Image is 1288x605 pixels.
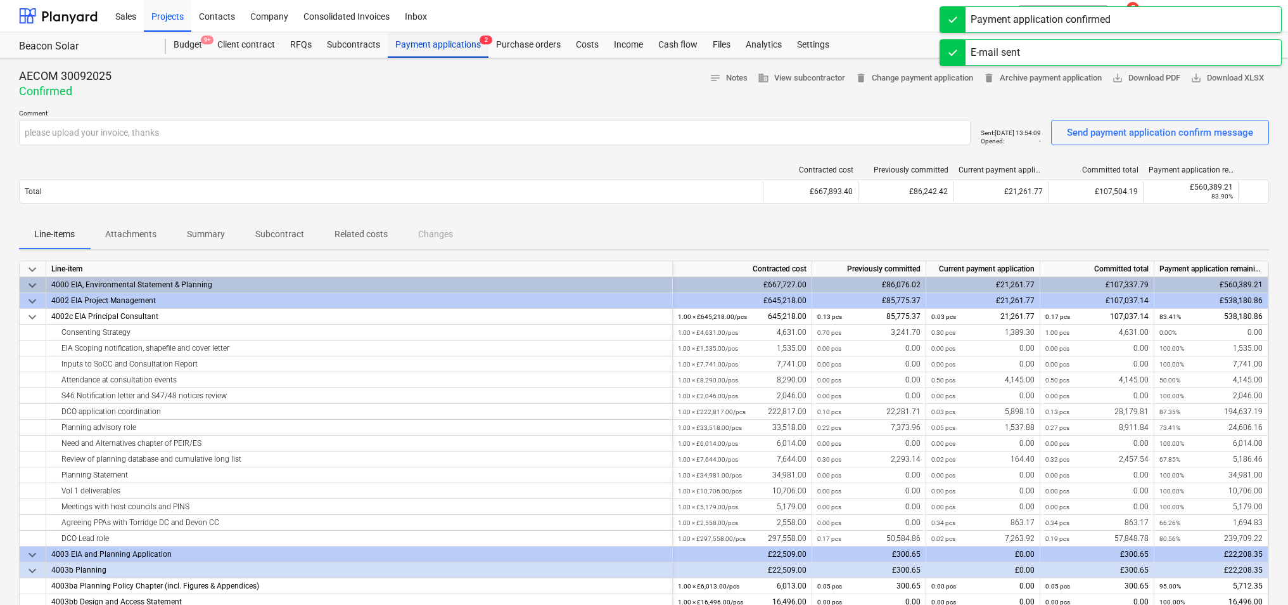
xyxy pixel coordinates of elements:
[1159,372,1263,388] div: 4,145.00
[51,356,667,372] div: Inputs to SoCC and Consultation Report
[758,72,769,84] span: business
[255,228,304,241] p: Subcontract
[187,228,225,241] p: Summary
[1225,544,1288,605] iframe: Chat Widget
[1159,488,1184,495] small: 100.00%
[51,341,667,356] div: EIA Scoping notification, shapefile and cover letter
[817,420,921,436] div: 7,373.96
[673,563,812,578] div: £22,509.00
[1045,372,1149,388] div: 4,145.00
[1112,72,1123,84] span: save_alt
[817,578,921,594] div: 300.65
[931,356,1035,372] div: 0.00
[817,504,841,511] small: 0.00 pcs
[678,313,747,320] small: 1.00 × £645,218.00 / pcs
[568,32,606,58] a: Costs
[931,393,955,400] small: 0.00 pcs
[931,531,1035,547] div: 7,263.92
[1159,329,1176,336] small: 0.00%
[858,181,953,202] div: £86,242.42
[981,137,1004,145] p: Opened :
[817,531,921,547] div: 50,584.86
[678,440,738,447] small: 1.00 × £6,014.00 / pcs
[931,341,1035,356] div: 0.00
[678,515,807,531] div: 2,558.00
[1149,183,1233,192] div: £560,389.21
[673,277,812,293] div: £667,727.00
[673,547,812,563] div: £22,509.00
[1159,583,1181,590] small: 95.00%
[1045,393,1069,400] small: 0.00 pcs
[931,361,955,368] small: 0.00 pcs
[817,424,841,431] small: 0.22 pcs
[1045,424,1069,431] small: 0.27 pcs
[51,483,667,499] div: Vol 1 deliverables
[201,36,214,44] span: 9+
[995,129,1041,137] p: [DATE] 13:54:09
[817,372,921,388] div: 0.00
[931,515,1035,531] div: 863.17
[1159,424,1180,431] small: 73.41%
[1040,547,1154,563] div: £300.65
[812,293,926,309] div: £85,775.37
[705,68,753,88] button: Notes
[1045,499,1149,515] div: 0.00
[1045,404,1149,420] div: 28,179.81
[51,547,667,563] div: 4003 EIA and Planning Application
[926,277,1040,293] div: £21,261.77
[931,472,955,479] small: 0.00 pcs
[51,309,667,325] div: 4002c EIA Principal Consultant
[488,32,568,58] div: Purchase orders
[673,293,812,309] div: £645,218.00
[678,408,746,415] small: 1.00 × £222,817.00 / pcs
[678,420,807,436] div: 33,518.00
[678,535,746,542] small: 1.00 × £297,558.00 / pcs
[931,329,955,336] small: 0.30 pcs
[1039,137,1041,145] p: -
[1159,388,1263,404] div: 2,046.00
[51,467,667,483] div: Planning Statement
[931,377,955,384] small: 0.50 pcs
[19,68,112,84] p: AECOM 30092025
[51,499,667,515] div: Meetings with host councils and PINS
[981,129,995,137] p: Sent :
[710,71,748,86] span: Notes
[931,420,1035,436] div: 1,537.88
[1159,467,1263,483] div: 34,981.00
[931,309,1035,325] div: 21,261.77
[1159,325,1263,341] div: 0.00
[926,563,1040,578] div: £0.00
[817,341,921,356] div: 0.00
[931,519,955,526] small: 0.34 pcs
[678,356,807,372] div: 7,741.00
[817,309,921,325] div: 85,775.37
[678,483,807,499] div: 10,706.00
[1159,420,1263,436] div: 24,606.16
[678,361,738,368] small: 1.00 × £7,741.00 / pcs
[678,583,739,590] small: 1.00 × £6,013.00 / pcs
[335,228,388,241] p: Related costs
[817,535,841,542] small: 0.17 pcs
[678,372,807,388] div: 8,290.00
[19,84,112,99] p: Confirmed
[51,277,667,293] div: 4000 EIA, Environmental Statement & Planning
[1045,436,1149,452] div: 0.00
[1190,72,1202,84] span: save_alt
[817,329,841,336] small: 0.70 pcs
[388,32,488,58] a: Payment applications2
[678,531,807,547] div: 297,558.00
[1045,345,1069,352] small: 0.00 pcs
[817,345,841,352] small: 0.00 pcs
[51,452,667,467] div: Review of planning database and cumulative long list
[1159,309,1263,325] div: 538,180.86
[1159,519,1180,526] small: 66.26%
[1045,583,1070,590] small: 0.05 pcs
[789,32,837,58] div: Settings
[105,228,156,241] p: Attachments
[1045,309,1149,325] div: 107,037.14
[25,563,40,578] span: keyboard_arrow_down
[1045,515,1149,531] div: 863.17
[51,388,667,404] div: S46 Notification letter and S47/48 notices review
[46,261,673,277] div: Line-item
